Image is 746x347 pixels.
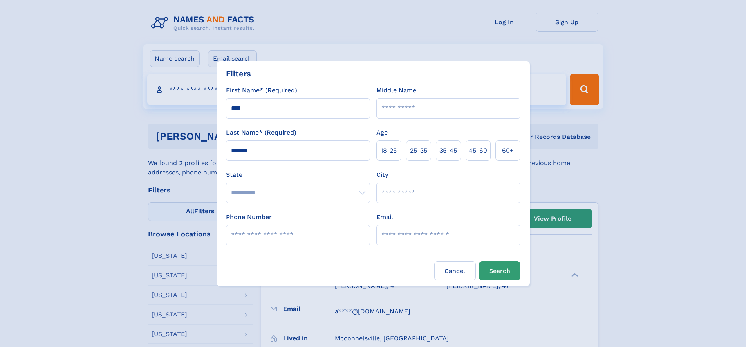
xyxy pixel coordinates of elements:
label: Email [376,212,393,222]
label: City [376,170,388,180]
label: Phone Number [226,212,272,222]
label: State [226,170,370,180]
label: Cancel [434,261,476,280]
label: Age [376,128,388,137]
button: Search [479,261,520,280]
label: First Name* (Required) [226,86,297,95]
span: 18‑25 [381,146,397,155]
label: Middle Name [376,86,416,95]
span: 25‑35 [410,146,427,155]
label: Last Name* (Required) [226,128,296,137]
div: Filters [226,68,251,79]
span: 35‑45 [439,146,457,155]
span: 45‑60 [469,146,487,155]
span: 60+ [502,146,514,155]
